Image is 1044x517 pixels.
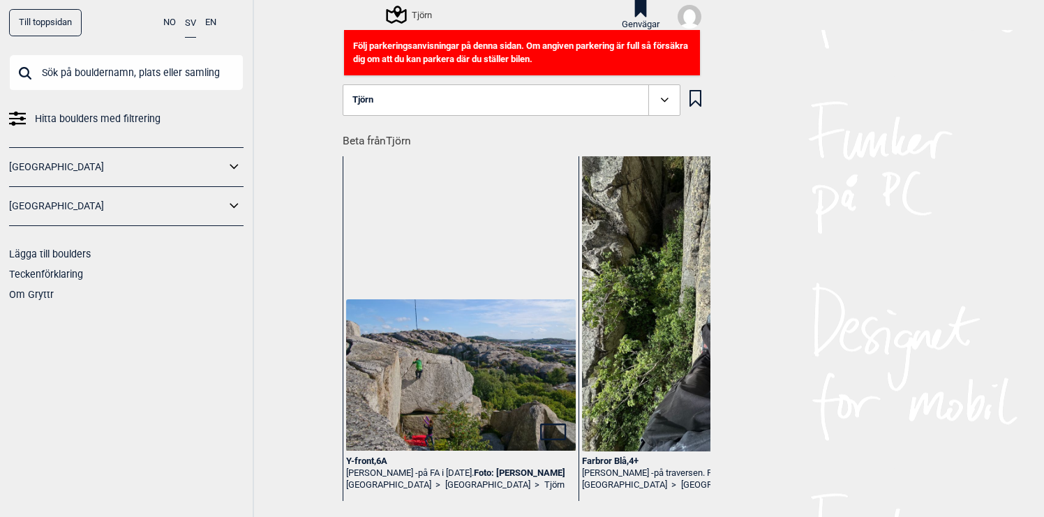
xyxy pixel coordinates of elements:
[9,248,91,260] a: Lägga till boulders
[9,54,244,91] input: Sök på bouldernamn, plats eller samling
[205,9,216,36] button: EN
[418,467,565,478] p: på FA i [DATE].
[9,157,225,177] a: [GEOGRAPHIC_DATA]
[582,467,812,479] div: [PERSON_NAME] -
[352,95,373,105] span: Tjörn
[671,479,676,491] span: >
[582,479,667,491] a: [GEOGRAPHIC_DATA]
[353,39,691,66] p: Följ parkeringsanvisningar på denna sidan. Om angiven parkering är full så försäkra dig om att du...
[343,125,710,149] h1: Beta från Tjörn
[678,5,701,29] img: User fallback1
[346,456,576,467] div: Y-front , 6A
[445,479,530,491] a: [GEOGRAPHIC_DATA]
[185,9,196,38] button: SV
[654,467,796,478] p: på traversen. Foto: [PERSON_NAME]
[9,196,225,216] a: [GEOGRAPHIC_DATA]
[9,289,54,300] a: Om Gryttr
[35,109,161,129] span: Hitta boulders med filtrering
[435,479,440,491] span: >
[9,269,83,280] a: Teckenförklaring
[582,456,812,467] div: Farbror Blå , 4+
[9,9,82,36] a: Till toppsidan
[474,467,565,478] a: Foto: [PERSON_NAME]
[346,467,576,479] div: [PERSON_NAME] -
[346,479,431,491] a: [GEOGRAPHIC_DATA]
[544,479,565,491] a: Tjörn
[163,9,176,36] button: NO
[535,479,539,491] span: >
[582,145,812,451] img: Farbror Bla beta
[388,6,432,23] div: Tjörn
[343,84,680,117] button: Tjörn
[681,479,766,491] a: [GEOGRAPHIC_DATA]
[9,109,244,129] a: Hitta boulders med filtrering
[346,299,576,451] img: 6107312368 cd6d6f9c05 o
